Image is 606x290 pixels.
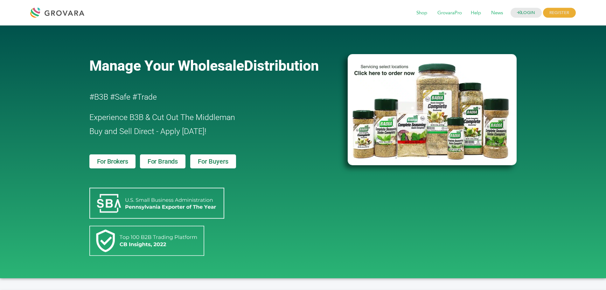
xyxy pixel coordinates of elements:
span: GrovaraPro [433,7,466,19]
a: GrovaraPro [433,10,466,17]
h2: #B3B #Safe #Trade [89,90,311,104]
a: For Buyers [190,154,236,168]
a: Manage Your WholesaleDistribution [89,57,338,74]
a: Help [466,10,485,17]
a: For Brokers [89,154,136,168]
span: Buy and Sell Direct - Apply [DATE]! [89,127,206,136]
span: Shop [412,7,432,19]
span: Manage Your Wholesale [89,57,244,74]
span: For Brands [148,158,178,165]
span: Experience B3B & Cut Out The Middleman [89,113,235,122]
a: LOGIN [511,8,542,18]
span: For Brokers [97,158,128,165]
span: Help [466,7,485,19]
a: For Brands [140,154,185,168]
span: For Buyers [198,158,228,165]
a: News [487,10,507,17]
span: Distribution [244,57,319,74]
span: News [487,7,507,19]
a: Shop [412,10,432,17]
span: REGISTER [543,8,576,18]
